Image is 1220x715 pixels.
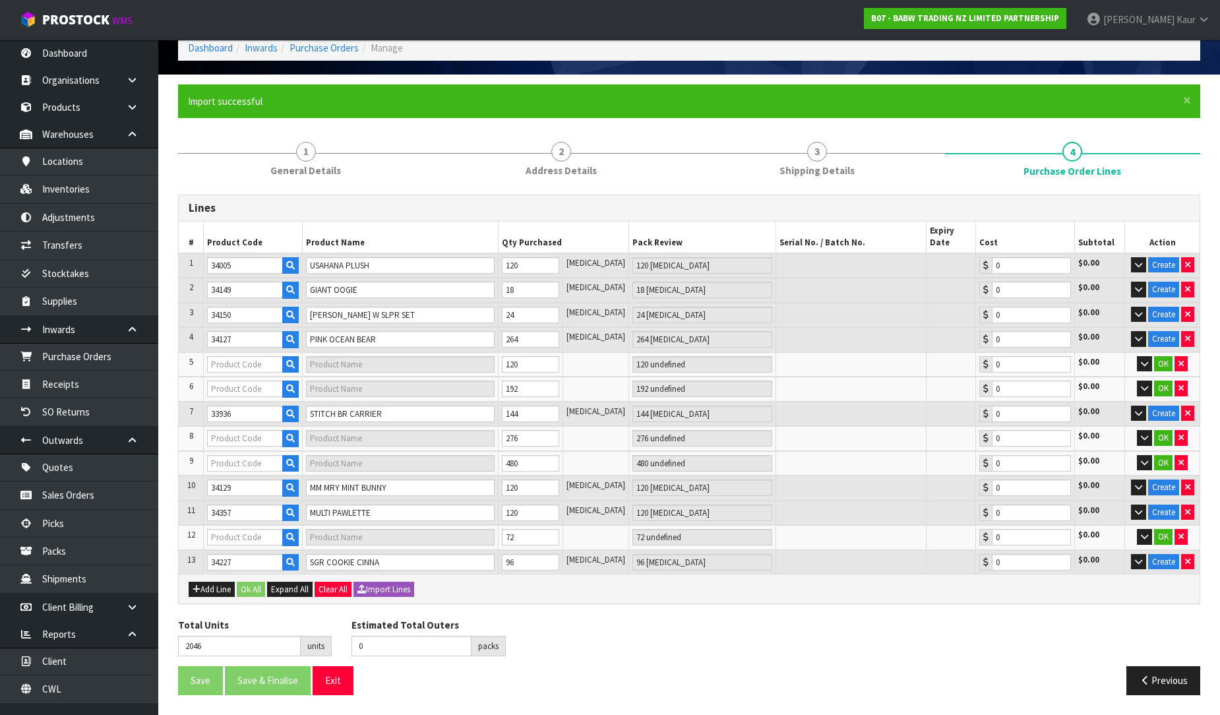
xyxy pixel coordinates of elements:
[632,480,772,496] input: Pack Review
[1154,430,1173,446] button: OK
[207,480,283,496] input: Product Code
[566,331,625,342] span: [MEDICAL_DATA]
[1078,381,1099,392] strong: $0.00
[187,529,195,540] span: 12
[502,331,559,348] input: Unit Qty
[207,554,283,571] input: Product Code
[187,554,195,565] span: 13
[526,164,597,177] span: Address Details
[1078,554,1099,565] strong: $0.00
[1154,455,1173,471] button: OK
[807,142,827,162] span: 3
[290,42,359,54] a: Purchase Orders
[1078,529,1099,540] strong: $0.00
[207,529,283,545] input: Product Code
[303,222,499,253] th: Product Name
[1023,164,1121,178] span: Purchase Order Lines
[353,582,414,598] button: Import Lines
[237,582,265,598] button: Ok All
[566,480,625,491] span: [MEDICAL_DATA]
[189,257,193,268] span: 1
[189,356,193,367] span: 5
[502,307,559,323] input: Unit Qty
[306,282,495,298] input: Product Name
[1148,406,1179,421] button: Create
[502,505,559,521] input: Unit Qty
[306,406,495,422] input: Product Name
[189,455,193,466] span: 9
[632,381,772,397] input: Pack Review
[472,636,506,657] div: packs
[187,505,195,516] span: 11
[992,406,1070,422] input: Cost
[178,618,229,632] label: Total Units
[306,430,495,447] input: Product Name
[1078,505,1099,516] strong: $0.00
[992,480,1070,496] input: Cost
[632,430,772,447] input: Pack Review
[1062,142,1082,162] span: 4
[267,582,313,598] button: Expand All
[1074,222,1125,253] th: Subtotal
[301,636,332,657] div: units
[306,381,495,397] input: Product Name
[992,282,1070,298] input: Cost
[871,13,1059,24] strong: B07 - BABW TRADING NZ LIMITED PARTNERSHIP
[1148,480,1179,495] button: Create
[976,222,1074,253] th: Cost
[296,142,316,162] span: 1
[351,618,459,632] label: Estimated Total Outers
[1148,282,1179,297] button: Create
[779,164,855,177] span: Shipping Details
[306,257,495,274] input: Product Name
[306,480,495,496] input: Product Name
[313,666,353,695] button: Exit
[1078,480,1099,491] strong: $0.00
[992,455,1070,472] input: Cost
[306,554,495,571] input: Product Name
[189,381,193,392] span: 6
[189,430,193,441] span: 8
[502,406,559,422] input: Unit Qty
[271,584,309,595] span: Expand All
[632,257,772,274] input: Pack Review
[1078,331,1099,342] strong: $0.00
[632,356,772,373] input: Pack Review
[926,222,976,253] th: Expiry Date
[632,282,772,298] input: Pack Review
[632,406,772,422] input: Pack Review
[992,505,1070,521] input: Cost
[992,356,1070,373] input: Cost
[502,554,559,571] input: Unit Qty
[1078,307,1099,318] strong: $0.00
[632,554,772,571] input: Pack Review
[42,11,109,28] span: ProStock
[566,307,625,318] span: [MEDICAL_DATA]
[306,307,495,323] input: Product Name
[1126,666,1200,695] button: Previous
[566,554,625,565] span: [MEDICAL_DATA]
[1078,257,1099,268] strong: $0.00
[351,636,471,656] input: Estimated Total Outers
[551,142,571,162] span: 2
[992,381,1070,397] input: Cost
[992,529,1070,545] input: Cost
[207,257,283,274] input: Product Code
[992,257,1070,274] input: Cost
[270,164,341,177] span: General Details
[187,480,195,491] span: 10
[207,406,283,422] input: Product Code
[632,529,772,545] input: Pack Review
[992,554,1070,571] input: Cost
[204,222,303,253] th: Product Code
[632,331,772,348] input: Pack Review
[502,381,559,397] input: Unit Qty
[178,636,301,656] input: Total Units
[566,406,625,417] span: [MEDICAL_DATA]
[992,430,1070,447] input: Cost
[315,582,351,598] button: Clear All
[207,381,283,397] input: Product Code
[502,356,559,373] input: Unit Qty
[179,222,204,253] th: #
[207,307,283,323] input: Product Code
